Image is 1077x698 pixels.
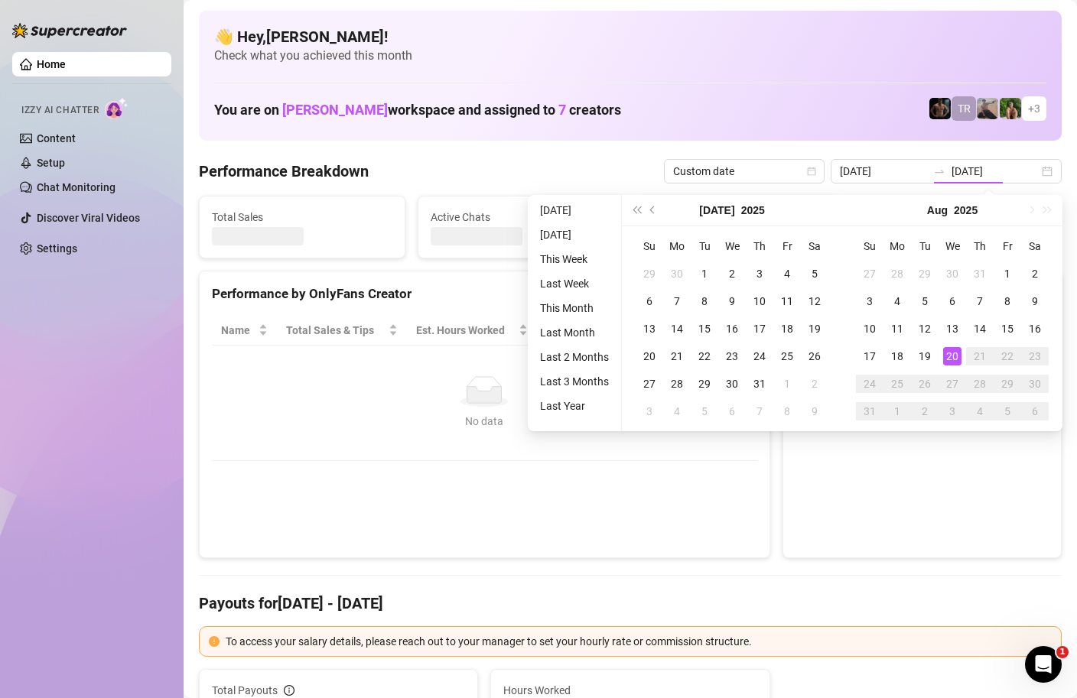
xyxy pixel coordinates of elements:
span: to [933,165,945,177]
span: exclamation-circle [209,636,220,647]
a: Settings [37,242,77,255]
h4: 👋 Hey, [PERSON_NAME] ! [214,26,1046,47]
div: Sales by OnlyFans Creator [796,284,1049,304]
h1: You are on workspace and assigned to creators [214,102,621,118]
span: Izzy AI Chatter [21,103,99,118]
a: Setup [37,157,65,169]
span: info-circle [284,685,294,696]
span: Sales / Hour [546,322,614,339]
h4: Performance Breakdown [199,161,369,182]
span: calendar [807,167,816,176]
a: Chat Monitoring [37,181,116,193]
span: Check what you achieved this month [214,47,1046,64]
div: No data [227,413,742,430]
span: Name [221,322,255,339]
a: Discover Viral Videos [37,212,140,224]
iframe: Intercom live chat [1025,646,1062,683]
span: swap-right [933,165,945,177]
div: Performance by OnlyFans Creator [212,284,757,304]
img: AI Chatter [105,97,129,119]
div: Est. Hours Worked [416,322,516,339]
img: logo-BBDzfeDw.svg [12,23,127,38]
input: End date [952,163,1039,180]
span: Active Chats [431,209,611,226]
span: Custom date [673,160,815,183]
a: Content [37,132,76,144]
span: + 3 [1028,100,1040,117]
input: Start date [840,163,927,180]
th: Total Sales & Tips [277,316,406,346]
span: 1 [1056,646,1069,658]
div: To access your salary details, please reach out to your manager to set your hourly rate or commis... [226,633,1052,650]
th: Sales / Hour [537,316,636,346]
a: Home [37,58,66,70]
span: Messages Sent [649,209,830,226]
img: Nathaniel [1000,98,1021,119]
span: [PERSON_NAME] [282,102,388,118]
img: Trent [929,98,951,119]
span: 7 [558,102,566,118]
h4: Payouts for [DATE] - [DATE] [199,592,1062,614]
span: Total Sales & Tips [286,322,385,339]
span: Total Sales [212,209,392,226]
img: LC [977,98,998,119]
th: Chat Conversion [636,316,757,346]
span: Chat Conversion [645,322,736,339]
span: TR [958,100,971,117]
th: Name [212,316,277,346]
